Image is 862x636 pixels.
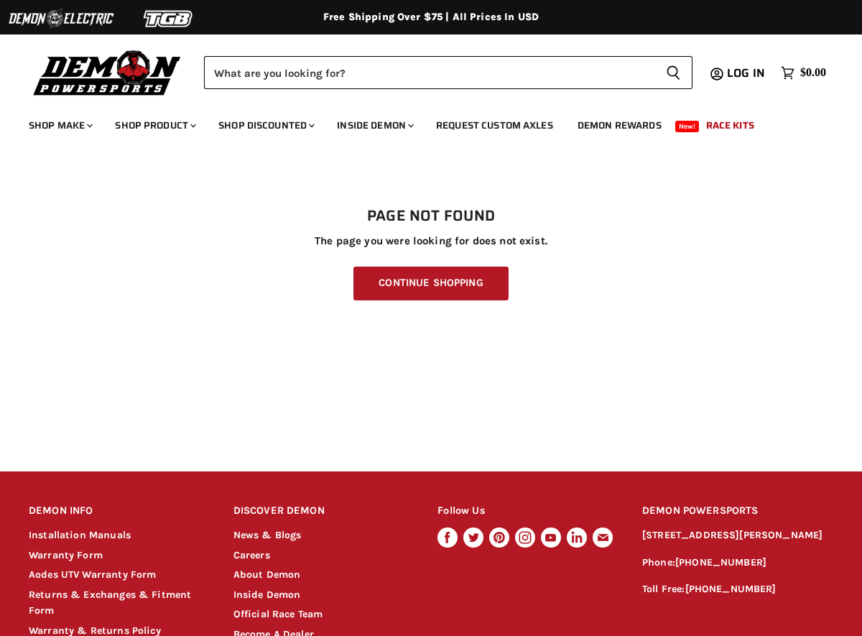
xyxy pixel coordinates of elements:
h2: DEMON INFO [29,494,206,528]
a: Careers [233,549,270,561]
h2: DEMON POWERSPORTS [642,494,833,528]
a: Race Kits [695,111,765,140]
button: Search [654,56,692,89]
h2: Follow Us [437,494,615,528]
img: Demon Powersports [29,47,186,98]
a: Aodes UTV Warranty Form [29,568,156,581]
h1: Page not found [29,208,833,225]
p: [STREET_ADDRESS][PERSON_NAME] [642,527,833,544]
a: News & Blogs [233,529,302,541]
a: About Demon [233,568,301,581]
ul: Main menu [18,105,822,140]
span: $0.00 [800,66,826,80]
input: Search [204,56,654,89]
a: Returns & Exchanges & Fitment Form [29,589,191,617]
h2: DISCOVER DEMON [233,494,411,528]
p: Toll Free: [642,581,833,598]
span: New! [675,121,700,132]
a: Inside Demon [233,589,301,601]
a: Log in [720,67,774,80]
a: Continue Shopping [353,267,508,300]
a: Shop Discounted [208,111,323,140]
p: Phone: [642,555,833,571]
a: Installation Manuals [29,529,131,541]
a: Official Race Team [233,608,323,620]
a: Inside Demon [326,111,422,140]
a: Shop Make [18,111,101,140]
a: Warranty Form [29,549,103,561]
a: Shop Product [104,111,205,140]
a: Demon Rewards [567,111,672,140]
span: Log in [727,64,765,82]
a: [PHONE_NUMBER] [685,583,777,595]
img: Demon Electric Logo 2 [7,5,115,32]
img: TGB Logo 2 [115,5,223,32]
a: $0.00 [774,63,833,83]
a: [PHONE_NUMBER] [675,556,766,568]
p: The page you were looking for does not exist. [29,235,833,247]
form: Product [204,56,692,89]
a: Request Custom Axles [425,111,564,140]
